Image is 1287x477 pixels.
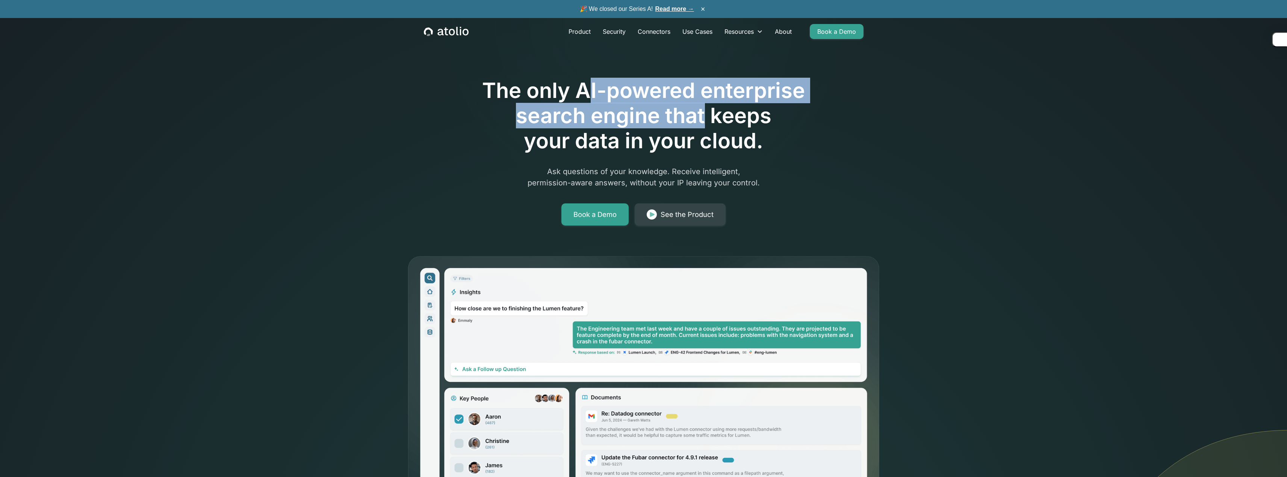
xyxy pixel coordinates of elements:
div: Resources [724,27,754,36]
div: Resources [718,24,769,39]
a: home [424,27,469,36]
a: See the Product [635,203,726,226]
iframe: profile [3,11,117,69]
a: Book a Demo [561,203,629,226]
a: Product [563,24,597,39]
div: See the Product [661,209,714,220]
button: × [699,5,708,13]
a: Connectors [632,24,676,39]
h1: The only AI-powered enterprise search engine that keeps your data in your cloud. [451,78,836,154]
span: 🎉 We closed our Series A! [580,5,694,14]
p: Ask questions of your knowledge. Receive intelligent, permission-aware answers, without your IP l... [499,166,788,188]
a: Read more → [655,6,694,12]
a: Use Cases [676,24,718,39]
a: About [769,24,798,39]
a: Book a Demo [810,24,864,39]
a: Security [597,24,632,39]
